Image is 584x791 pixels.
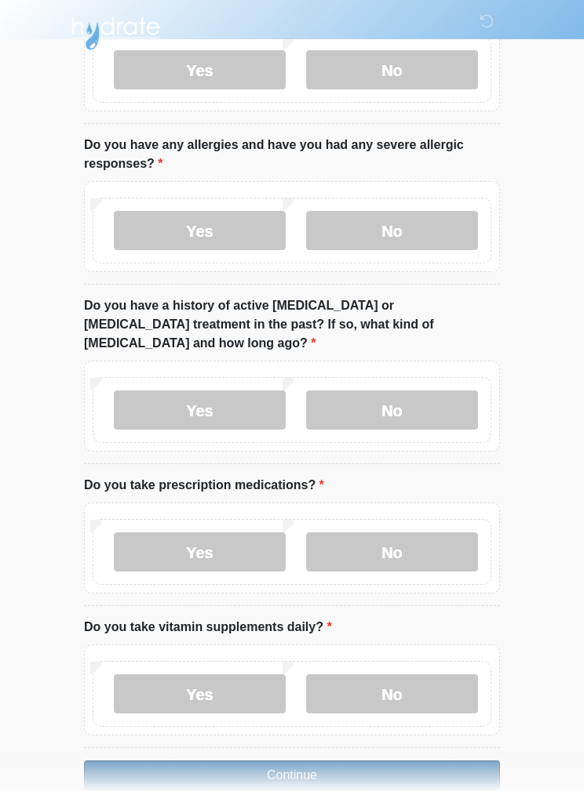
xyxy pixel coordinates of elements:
label: Do you take vitamin supplements daily? [84,618,332,637]
button: Continue [84,760,500,790]
label: Yes [114,532,286,571]
label: No [306,532,478,571]
label: Do you take prescription medications? [84,476,324,495]
label: Yes [114,211,286,250]
img: Hydrate IV Bar - Flagstaff Logo [68,12,162,51]
label: No [306,674,478,713]
label: Do you have any allergies and have you had any severe allergic responses? [84,136,500,173]
label: Yes [114,674,286,713]
label: Yes [114,50,286,89]
label: Yes [114,390,286,430]
label: No [306,390,478,430]
label: Do you have a history of active [MEDICAL_DATA] or [MEDICAL_DATA] treatment in the past? If so, wh... [84,296,500,353]
label: No [306,211,478,250]
label: No [306,50,478,89]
